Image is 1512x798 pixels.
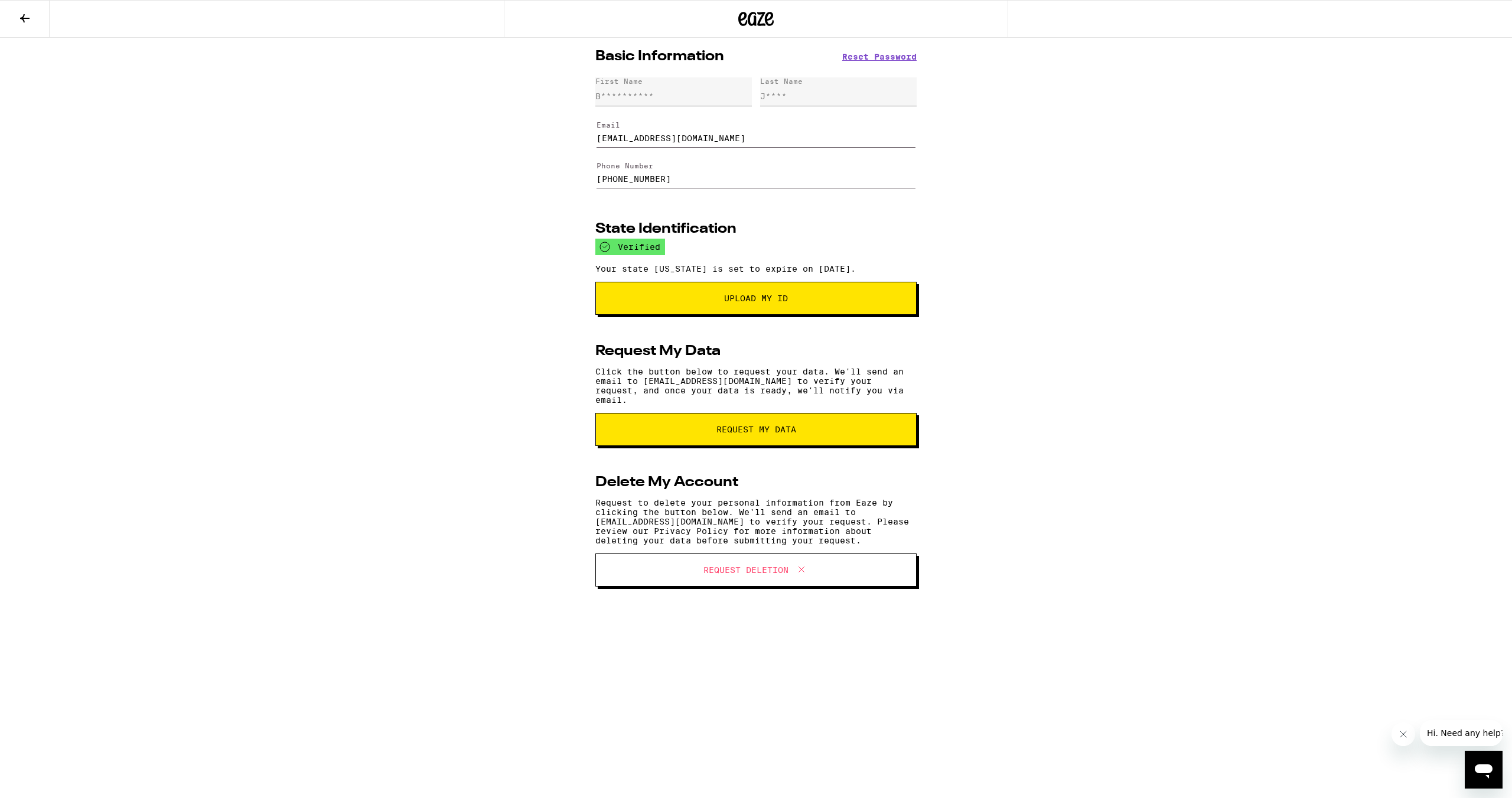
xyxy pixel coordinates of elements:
[595,367,917,405] p: Click the button below to request your data. We'll send an email to [EMAIL_ADDRESS][DOMAIN_NAME] ...
[597,121,620,129] label: Email
[1420,720,1503,746] iframe: Message from company
[595,152,917,193] form: Edit Phone Number
[716,425,796,434] span: request my data
[595,77,643,85] div: First Name
[595,413,917,446] button: request my data
[595,475,738,490] h2: Delete My Account
[842,53,917,61] button: Reset Password
[595,110,917,152] form: Edit Email Address
[597,162,653,170] label: Phone Number
[595,222,737,236] h2: State Identification
[595,553,917,587] button: Request Deletion
[1392,722,1415,746] iframe: Close message
[595,282,917,315] button: Upload My ID
[595,498,917,545] p: Request to delete your personal information from Eaze by clicking the button below. We'll send an...
[724,294,788,302] span: Upload My ID
[595,344,721,359] h2: Request My Data
[703,566,788,574] span: Request Deletion
[595,239,665,255] div: verified
[595,264,917,273] p: Your state [US_STATE] is set to expire on [DATE].
[595,50,724,64] h2: Basic Information
[760,77,803,85] div: Last Name
[7,8,85,18] span: Hi. Need any help?
[1465,751,1503,789] iframe: Button to launch messaging window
